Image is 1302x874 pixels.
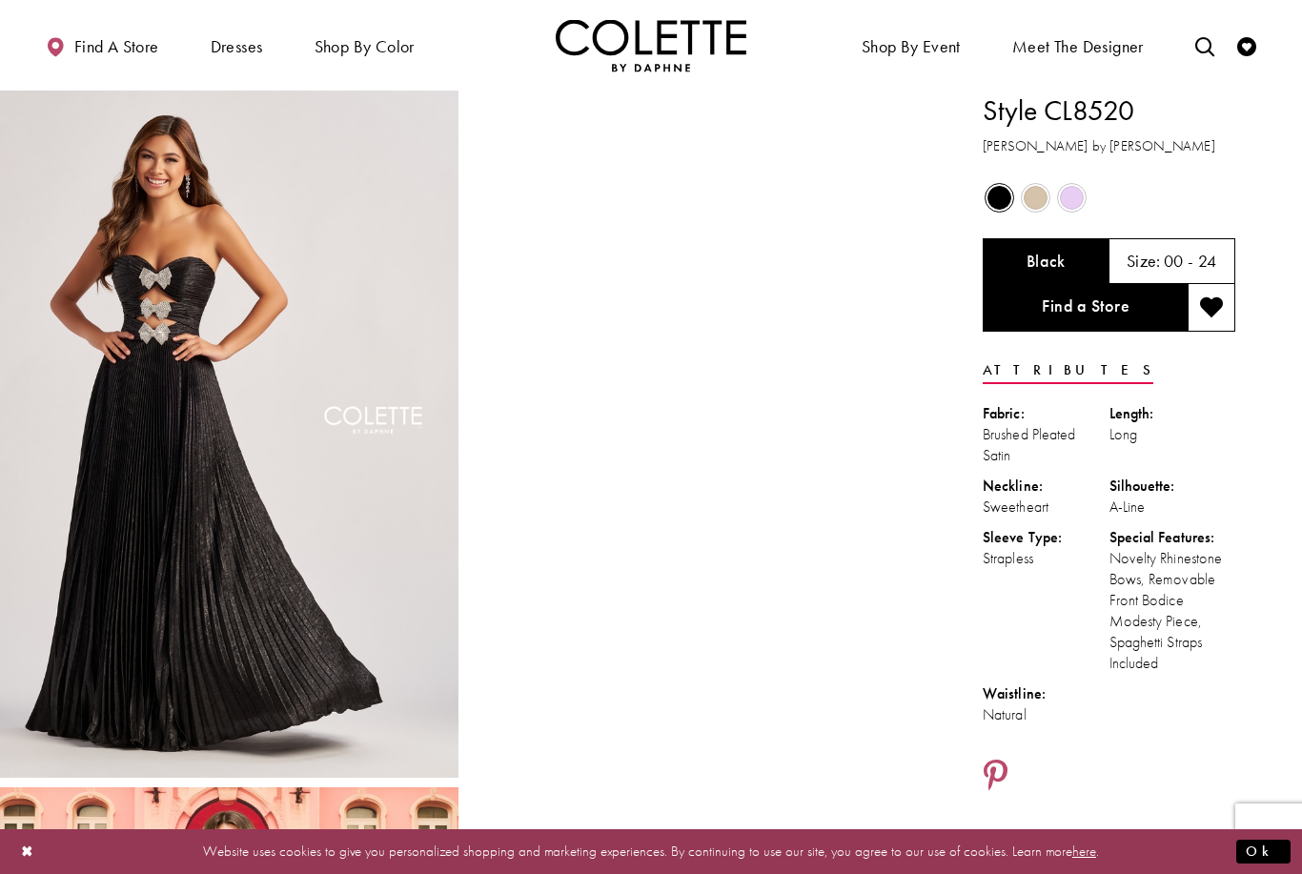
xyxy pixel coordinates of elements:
[315,37,415,56] span: Shop by color
[1109,424,1236,445] div: Long
[206,19,268,71] span: Dresses
[983,527,1109,548] div: Sleeve Type:
[1055,181,1088,214] div: Lilac
[983,135,1235,157] h3: [PERSON_NAME] by [PERSON_NAME]
[857,19,966,71] span: Shop By Event
[468,91,926,319] video: Style CL8520 Colette by Daphne #4 autoplay loop mute video
[1164,252,1217,271] h5: 00 - 24
[983,181,1016,214] div: Black
[1072,842,1096,861] a: here
[983,424,1109,466] div: Brushed Pleated Satin
[983,403,1109,424] div: Fabric:
[983,91,1235,131] h1: Style CL8520
[1109,497,1236,518] div: A-Line
[1190,19,1219,71] a: Toggle search
[1127,250,1161,272] span: Size:
[1027,252,1066,271] h5: Chosen color
[983,180,1235,216] div: Product color controls state depends on size chosen
[211,37,263,56] span: Dresses
[1109,403,1236,424] div: Length:
[74,37,159,56] span: Find a store
[1109,476,1236,497] div: Silhouette:
[983,759,1008,795] a: Share using Pinterest - Opens in new tab
[983,497,1109,518] div: Sweetheart
[1019,181,1052,214] div: Gold Dust
[983,683,1109,704] div: Waistline:
[983,704,1109,725] div: Natural
[1188,284,1235,332] button: Add to wishlist
[983,548,1109,569] div: Strapless
[11,835,44,868] button: Close Dialog
[1012,37,1144,56] span: Meet the designer
[1236,840,1291,864] button: Submit Dialog
[1109,548,1236,674] div: Novelty Rhinestone Bows, Removable Front Bodice Modesty Piece, Spaghetti Straps Included
[862,37,961,56] span: Shop By Event
[310,19,419,71] span: Shop by color
[1007,19,1149,71] a: Meet the designer
[1232,19,1261,71] a: Check Wishlist
[983,476,1109,497] div: Neckline:
[983,356,1153,384] a: Attributes
[556,19,746,71] img: Colette by Daphne
[137,839,1165,864] p: Website uses cookies to give you personalized shopping and marketing experiences. By continuing t...
[983,284,1188,332] a: Find a Store
[41,19,163,71] a: Find a store
[1109,527,1236,548] div: Special Features:
[556,19,746,71] a: Visit Home Page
